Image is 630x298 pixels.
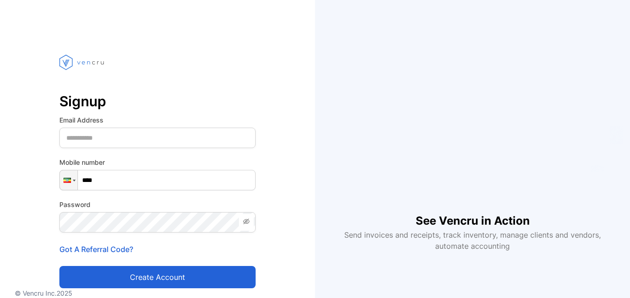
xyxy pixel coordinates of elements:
[60,170,77,190] div: Ethiopia: + 251
[59,37,106,87] img: vencru logo
[339,229,606,252] p: Send invoices and receipts, track inventory, manage clients and vendors, automate accounting
[59,266,256,288] button: Create account
[59,115,256,125] label: Email Address
[59,90,256,112] p: Signup
[347,46,598,198] iframe: YouTube video player
[59,244,256,255] p: Got A Referral Code?
[59,157,256,167] label: Mobile number
[59,200,256,209] label: Password
[416,198,530,229] h1: See Vencru in Action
